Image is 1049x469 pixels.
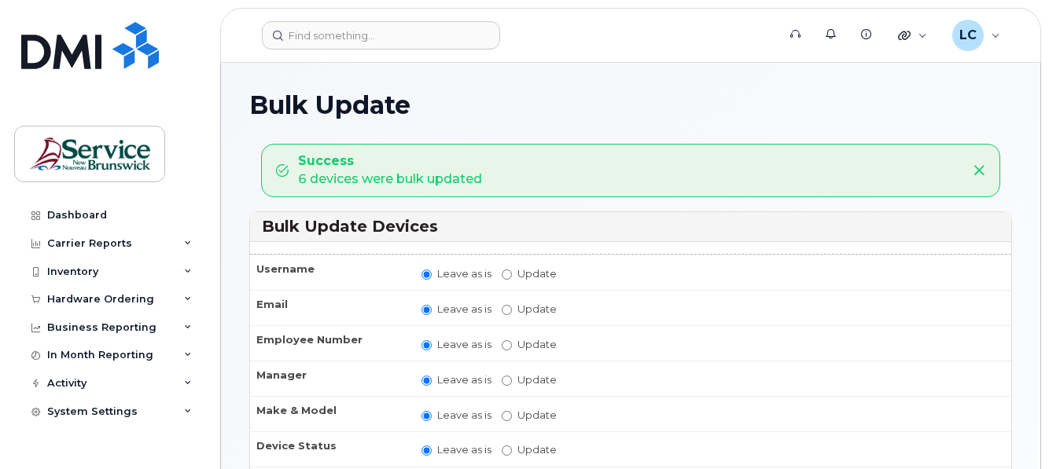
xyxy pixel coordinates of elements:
[502,302,557,317] label: Update
[421,302,491,317] label: Leave as is
[298,152,482,189] div: 6 devices were bulk updated
[421,411,432,421] input: Leave as is
[250,361,407,396] th: Manager
[502,266,557,281] label: Update
[421,337,491,352] label: Leave as is
[250,431,407,467] th: Device Status
[421,340,432,350] input: Leave as is
[421,442,491,457] label: Leave as is
[421,376,432,386] input: Leave as is
[421,266,491,281] label: Leave as is
[250,290,407,325] th: Email
[502,408,557,423] label: Update
[421,305,432,315] input: Leave as is
[421,372,491,387] label: Leave as is
[502,340,512,350] input: Update
[502,442,557,457] label: Update
[250,255,407,290] th: Username
[249,91,1012,119] h1: Bulk Update
[502,305,512,315] input: Update
[502,269,512,280] input: Update
[421,269,432,280] input: Leave as is
[250,396,407,431] th: Make & Model
[262,216,999,237] h3: Bulk Update Devices
[421,445,432,456] input: Leave as is
[421,408,491,423] label: Leave as is
[250,325,407,361] th: Employee Number
[502,445,512,456] input: Update
[502,411,512,421] input: Update
[502,376,512,386] input: Update
[502,372,557,387] label: Update
[298,152,482,170] strong: Success
[502,337,557,352] label: Update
